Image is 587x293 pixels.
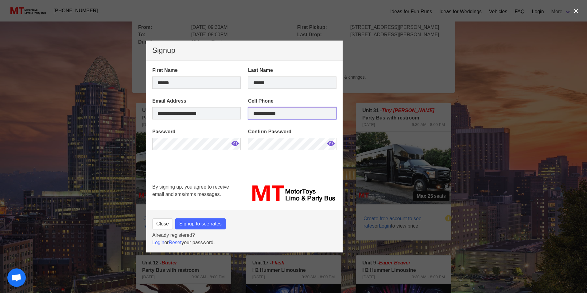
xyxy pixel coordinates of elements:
label: Cell Phone [248,97,336,105]
div: By signing up, you agree to receive email and sms/mms messages. [149,180,244,207]
button: Close [152,218,173,229]
button: Signup to see rates [175,218,226,229]
iframe: reCAPTCHA [152,159,246,205]
p: or your password. [152,239,336,246]
a: Login [152,240,164,245]
label: Password [152,128,241,135]
a: Reset [169,240,181,245]
p: Already registered? [152,232,336,239]
p: Signup [152,47,336,54]
label: Confirm Password [248,128,336,135]
label: Email Address [152,97,241,105]
a: Open chat [7,268,26,287]
img: MT_logo_name.png [248,183,336,204]
label: Last Name [248,67,336,74]
label: First Name [152,67,241,74]
span: Signup to see rates [179,220,222,228]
